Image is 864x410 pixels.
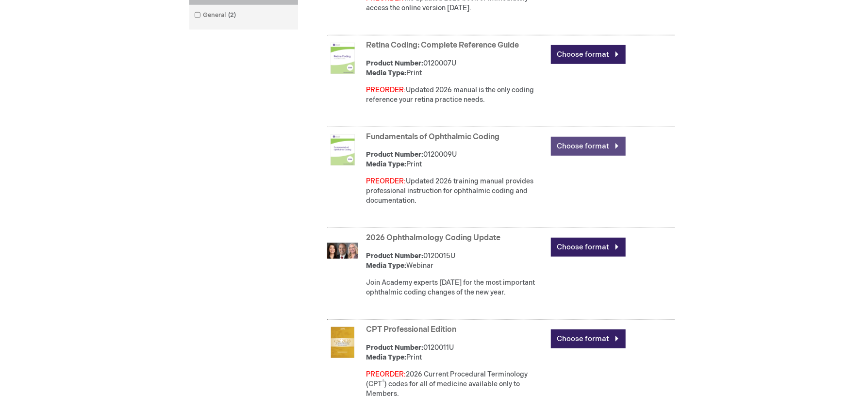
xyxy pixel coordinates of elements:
[366,85,546,105] p: Updated 2026 manual is the only coding reference your retina practice needs.
[551,45,626,64] a: Choose format
[366,69,406,77] strong: Media Type:
[366,278,546,297] div: Join Academy experts [DATE] for the most important ophthalmic coding changes of the new year.
[366,150,546,169] div: 0120009U Print
[366,370,546,399] p: 2026 Current Procedural Terminology (CPT ) codes for all of medicine available only to Members.
[327,235,358,266] img: 2026 Ophthalmology Coding Update
[327,134,358,165] img: Fundamentals of Ophthalmic Coding
[366,344,423,352] strong: Product Number:
[366,59,546,78] div: 0120007U Print
[327,327,358,358] img: CPT Professional Edition
[382,379,384,385] sup: ®
[366,86,406,94] font: PREORDER:
[366,353,406,361] strong: Media Type:
[366,59,423,67] strong: Product Number:
[366,132,499,142] a: Fundamentals of Ophthalmic Coding
[366,177,546,206] p: Updated 2026 training manual provides professional instruction for ophthalmic coding and document...
[551,137,626,156] a: Choose format
[366,150,423,159] strong: Product Number:
[366,177,406,185] font: PREORDER:
[366,262,406,270] strong: Media Type:
[226,11,238,19] span: 2
[366,251,546,271] div: 0120015U Webinar
[327,43,358,74] img: Retina Coding: Complete Reference Guide
[366,233,500,243] a: 2026 Ophthalmology Coding Update
[192,11,240,20] a: General2
[366,252,423,260] strong: Product Number:
[366,370,406,378] font: PREORDER:
[366,325,456,334] a: CPT Professional Edition
[366,160,406,168] strong: Media Type:
[366,41,519,50] a: Retina Coding: Complete Reference Guide
[551,329,626,348] a: Choose format
[551,238,626,257] a: Choose format
[366,343,546,362] div: 0120011U Print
